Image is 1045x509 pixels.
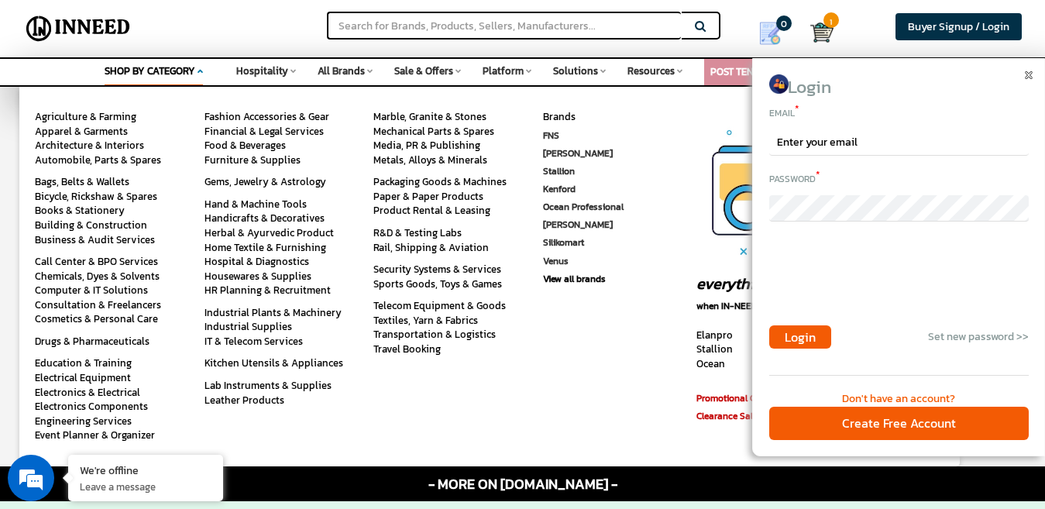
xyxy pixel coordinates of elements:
[627,64,675,78] span: Resources
[80,463,211,477] div: We're offline
[908,19,1009,35] span: Buyer Signup / Login
[227,396,281,417] em: Submit
[769,249,1005,310] iframe: reCAPTCHA
[788,74,831,100] span: Login
[80,480,211,494] p: Leave a message
[758,22,782,45] img: Show My Quotes
[823,12,839,28] span: 1
[785,328,816,346] span: Login
[810,21,834,44] img: Cart
[236,64,288,78] span: Hospitality
[769,168,1029,187] div: Password
[769,74,789,94] img: login icon
[741,15,810,51] a: my Quotes 0
[33,154,270,311] span: We are offline. Please leave us a message.
[553,64,598,78] span: Solutions
[769,407,1029,440] div: Create Free Account
[105,64,195,78] span: SHOP BY CATEGORY
[769,129,1029,156] input: Enter your email
[483,64,524,78] span: Platform
[769,391,1029,407] div: Don't have an account?
[769,325,831,349] button: Login
[776,15,792,31] span: 0
[105,79,203,88] div: Space
[428,474,617,494] span: - MORE ON [DOMAIN_NAME] -
[928,328,1029,345] a: Set new password >>
[769,102,1029,121] div: Email
[21,9,136,48] img: Inneed.Market
[8,342,295,396] textarea: Type your message and click 'Submit'
[710,64,772,79] a: POST TENDER
[81,87,260,107] div: Leave a message
[318,64,365,78] span: All Brands
[394,64,453,78] span: Sale & Offers
[254,8,291,45] div: Minimize live chat window
[1025,71,1033,79] img: close icon
[122,325,197,335] em: Driven by SalesIQ
[327,12,680,40] input: Search for Brands, Products, Sellers, Manufacturers...
[26,93,65,101] img: logo_Zg8I0qSkbAqR2WFHt3p6CTuqpyXMFPubPcD2OT02zFN43Cy9FUNNG3NEPhM_Q1qe_.png
[810,15,820,50] a: Cart 1
[895,13,1022,40] a: Buyer Signup / Login
[107,325,118,335] img: salesiqlogo_leal7QplfZFryJ6FIlVepeu7OftD7mt8q6exU6-34PB8prfIgodN67KcxXM9Y7JQ_.png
